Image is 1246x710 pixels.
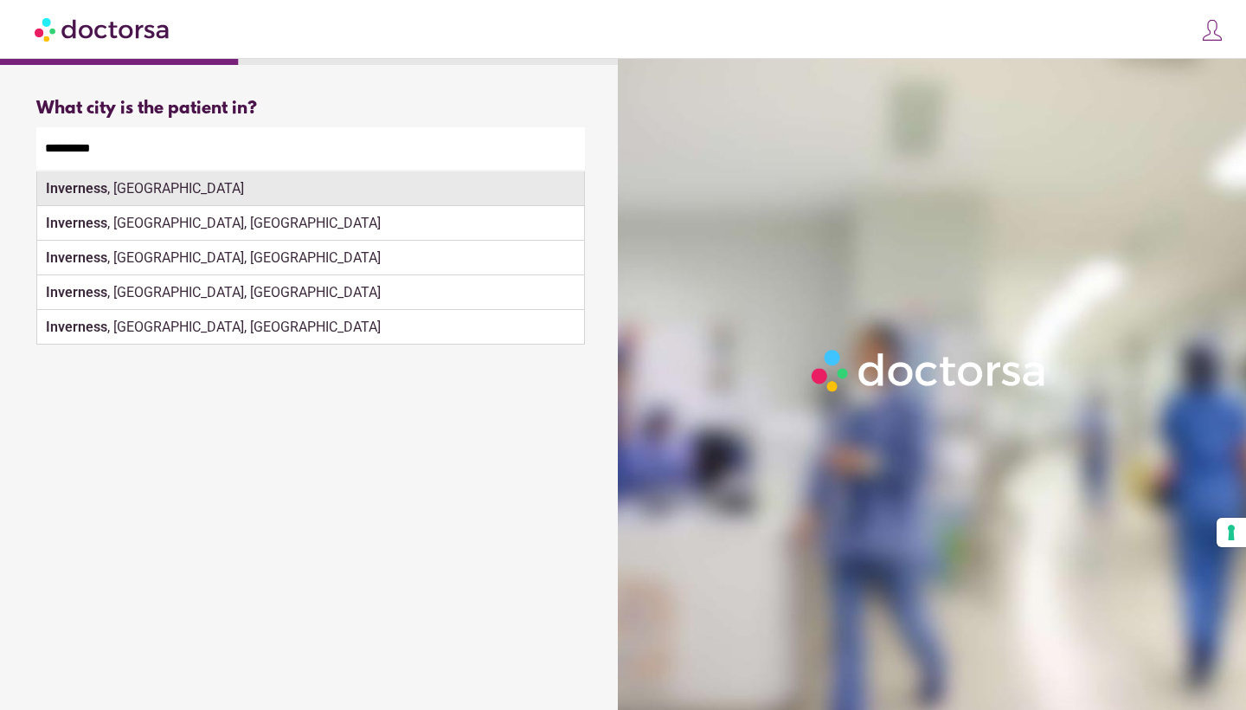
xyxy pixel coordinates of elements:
[37,275,584,310] div: , [GEOGRAPHIC_DATA], [GEOGRAPHIC_DATA]
[46,249,107,266] strong: Inverness
[37,241,584,275] div: , [GEOGRAPHIC_DATA], [GEOGRAPHIC_DATA]
[1217,518,1246,547] button: Your consent preferences for tracking technologies
[37,310,584,345] div: , [GEOGRAPHIC_DATA], [GEOGRAPHIC_DATA]
[35,10,171,48] img: Doctorsa.com
[37,171,584,206] div: , [GEOGRAPHIC_DATA]
[46,284,107,300] strong: Inverness
[1200,18,1224,42] img: icons8-customer-100.png
[37,206,584,241] div: , [GEOGRAPHIC_DATA], [GEOGRAPHIC_DATA]
[46,319,107,335] strong: Inverness
[36,170,585,208] div: Make sure the city you pick is where you need assistance.
[46,180,107,197] strong: Inverness
[46,215,107,231] strong: Inverness
[805,343,1054,398] img: Logo-Doctorsa-trans-White-partial-flat.png
[36,99,585,119] div: What city is the patient in?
